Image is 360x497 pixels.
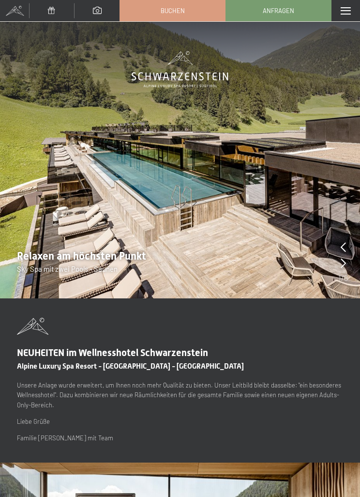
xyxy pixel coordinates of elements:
[17,380,343,410] p: Unsere Anlage wurde erweitert, um Ihnen noch mehr Qualität zu bieten. Unser Leitbild bleibt dasse...
[344,273,348,283] span: 8
[17,417,343,427] p: Liebe Grüße
[17,362,244,371] span: Alpine Luxury Spa Resort - [GEOGRAPHIC_DATA] - [GEOGRAPHIC_DATA]
[341,273,344,283] span: /
[17,250,146,262] span: Relaxen am höchsten Punkt
[226,0,331,21] a: Anfragen
[17,264,118,273] span: Sky Spa mit zwei Pools - Saunen
[161,6,185,15] span: Buchen
[263,6,294,15] span: Anfragen
[17,433,343,443] p: Familie [PERSON_NAME] mit Team
[338,273,341,283] span: 1
[17,347,208,358] span: NEUHEITEN im Wellnesshotel Schwarzenstein
[120,0,225,21] a: Buchen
